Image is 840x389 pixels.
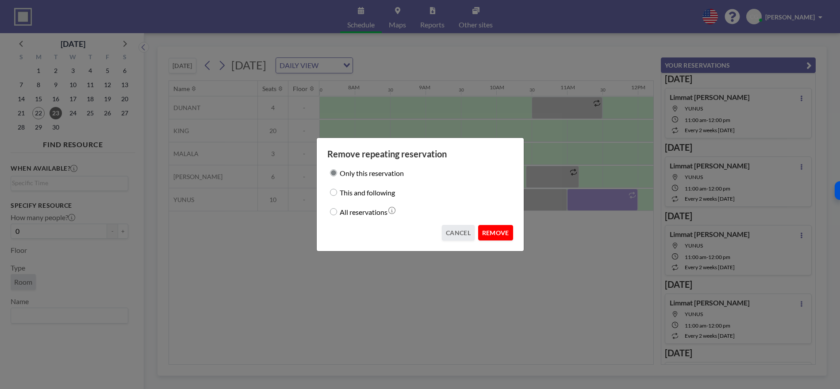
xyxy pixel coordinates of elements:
[340,206,387,218] label: All reservations
[478,225,513,240] button: REMOVE
[340,186,395,198] label: This and following
[442,225,475,240] button: CANCEL
[340,167,404,179] label: Only this reservation
[327,149,513,160] h3: Remove repeating reservation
